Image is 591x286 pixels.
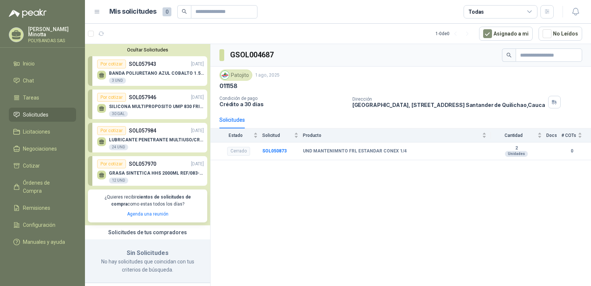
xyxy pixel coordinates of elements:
[303,133,481,138] span: Producto
[219,96,346,101] p: Condición de pago
[191,94,204,101] p: [DATE]
[23,179,69,195] span: Órdenes de Compra
[262,128,303,142] th: Solicitud
[505,151,528,157] div: Unidades
[109,178,128,184] div: 12 UND
[111,195,191,207] b: cientos de solicitudes de compra
[227,147,250,156] div: Cerrado
[109,171,204,176] p: GRASA SINTETICA HHS 2000ML REF/083-106-F
[88,56,207,86] a: Por cotizarSOL057943[DATE] BANDA POLIURETANO AZUL COBALTO 1.5MM X 2640 MM DE LARGO X 400 MM ANCHO...
[163,7,171,16] span: 0
[127,212,168,217] a: Agenda una reunión
[9,142,76,156] a: Negociaciones
[129,160,156,168] p: SOL057970
[9,108,76,122] a: Solicitudes
[435,28,473,40] div: 1 - 0 de 0
[506,53,512,58] span: search
[9,74,76,88] a: Chat
[129,60,156,68] p: SOL057943
[219,82,238,90] p: 011158
[129,127,156,135] p: SOL057984
[9,218,76,232] a: Configuración
[303,128,491,142] th: Producto
[109,71,204,76] p: BANDA POLIURETANO AZUL COBALTO 1.5MM X 2640 MM DE LARGO X 400 MM ANCHO SIN FIN
[191,127,204,134] p: [DATE]
[352,97,545,102] p: Dirección
[219,133,252,138] span: Estado
[109,137,204,142] p: LUBRICANTE PENETRANTE MULTIUSO/CRC 3-36
[211,128,262,142] th: Estado
[491,145,542,151] b: 2
[479,27,533,41] button: Asignado a mi
[97,159,126,168] div: Por cotizar
[109,104,204,109] p: SILICONA MULTIPROPOSITO UMP 830 FRIXO GRADO ALIM.
[23,60,35,68] span: Inicio
[23,94,39,102] span: Tareas
[191,161,204,168] p: [DATE]
[352,102,545,108] p: [GEOGRAPHIC_DATA], [STREET_ADDRESS] Santander de Quilichao , Cauca
[9,125,76,139] a: Licitaciones
[9,235,76,249] a: Manuales y ayuda
[88,156,207,186] a: Por cotizarSOL057970[DATE] GRASA SINTETICA HHS 2000ML REF/083-106-F12 UND
[303,148,407,154] b: UND MANTENIMNTO FRL ESTANDAR CONEX 1/4
[85,225,210,239] div: Solicitudes de tus compradores
[23,145,57,153] span: Negociaciones
[23,221,55,229] span: Configuración
[97,126,126,135] div: Por cotizar
[191,61,204,68] p: [DATE]
[255,72,280,79] p: 1 ago, 2025
[97,93,126,102] div: Por cotizar
[230,49,275,61] h3: GSOL004687
[109,78,126,84] div: 3 UND
[28,38,76,43] p: POLYBANDAS SAS
[9,159,76,173] a: Cotizar
[561,128,591,142] th: # COTs
[23,204,50,212] span: Remisiones
[9,9,47,18] img: Logo peakr
[23,111,48,119] span: Solicitudes
[9,201,76,215] a: Remisiones
[9,176,76,198] a: Órdenes de Compra
[182,9,187,14] span: search
[88,123,207,152] a: Por cotizarSOL057984[DATE] LUBRICANTE PENETRANTE MULTIUSO/CRC 3-3624 UND
[468,8,484,16] div: Todas
[221,71,229,79] img: Company Logo
[88,47,207,53] button: Ocultar Solicitudes
[23,77,34,85] span: Chat
[94,258,201,274] p: No hay solicitudes que coincidan con tus criterios de búsqueda.
[129,93,156,101] p: SOL057946
[561,133,576,138] span: # COTs
[85,44,210,225] div: Ocultar SolicitudesPor cotizarSOL057943[DATE] BANDA POLIURETANO AZUL COBALTO 1.5MM X 2640 MM DE L...
[219,70,252,81] div: Patojito
[262,148,287,154] a: SOL050873
[219,101,346,107] p: Crédito a 30 días
[491,128,546,142] th: Cantidad
[219,116,245,124] div: Solicitudes
[262,133,293,138] span: Solicitud
[23,128,50,136] span: Licitaciones
[97,60,126,68] div: Por cotizar
[28,27,76,37] p: [PERSON_NAME] Minotta
[9,91,76,105] a: Tareas
[88,90,207,119] a: Por cotizarSOL057946[DATE] SILICONA MULTIPROPOSITO UMP 830 FRIXO GRADO ALIM.30 GAL
[9,57,76,71] a: Inicio
[491,133,536,138] span: Cantidad
[546,128,561,142] th: Docs
[109,111,128,117] div: 30 GAL
[23,238,65,246] span: Manuales y ayuda
[92,194,203,208] p: ¿Quieres recibir como estas todos los días?
[539,27,582,41] button: No Leídos
[23,162,40,170] span: Cotizar
[109,144,128,150] div: 24 UND
[94,248,201,258] h3: Sin Solicitudes
[561,148,582,155] b: 0
[109,6,157,17] h1: Mis solicitudes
